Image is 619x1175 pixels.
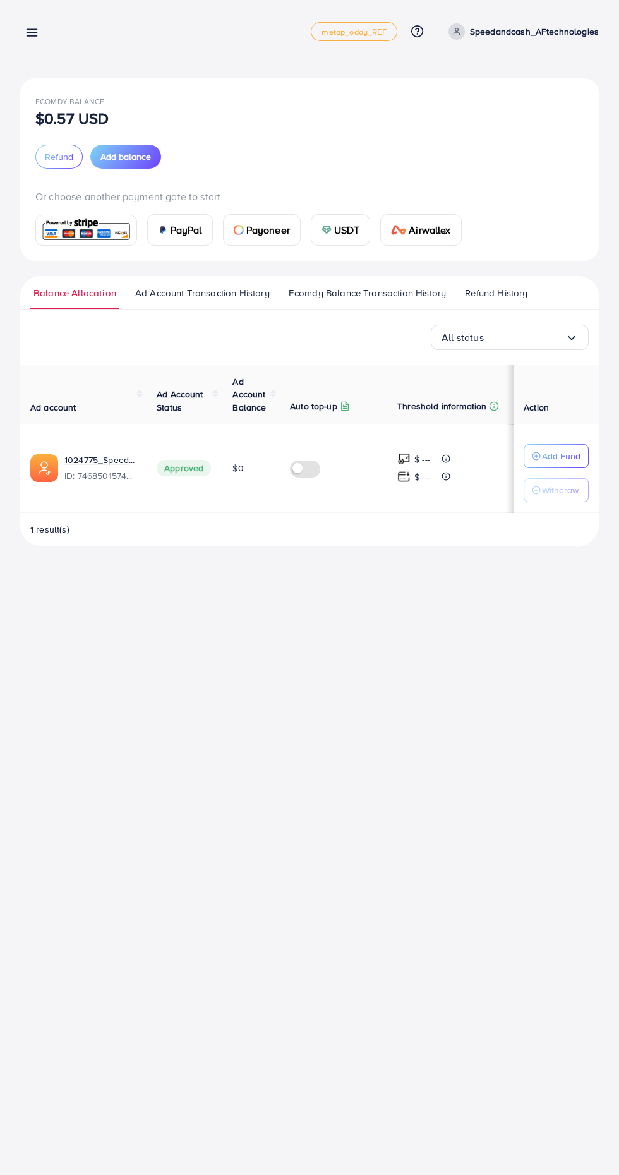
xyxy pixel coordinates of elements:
[100,150,151,163] span: Add balance
[465,286,527,300] span: Refund History
[397,399,486,414] p: Threshold information
[409,222,450,238] span: Airwallex
[35,215,137,246] a: card
[171,222,202,238] span: PayPal
[135,286,270,300] span: Ad Account Transaction History
[470,24,599,39] p: Speedandcash_AFtechnologies
[90,145,161,169] button: Add balance
[397,470,411,483] img: top-up amount
[232,462,243,474] span: $0
[380,214,461,246] a: cardAirwallex
[147,214,213,246] a: cardPayPal
[542,483,579,498] p: Withdraw
[414,469,430,485] p: $ ---
[311,214,371,246] a: cardUSDT
[158,225,168,235] img: card
[322,225,332,235] img: card
[397,452,411,466] img: top-up amount
[542,449,580,464] p: Add Fund
[157,388,203,413] span: Ad Account Status
[234,225,244,235] img: card
[442,328,484,347] span: All status
[524,444,589,468] button: Add Fund
[45,150,73,163] span: Refund
[232,375,266,414] span: Ad Account Balance
[391,225,406,235] img: card
[35,145,83,169] button: Refund
[443,23,599,40] a: Speedandcash_AFtechnologies
[322,28,386,36] span: metap_oday_REF
[64,454,136,466] a: 1024775_Speedandcash_AFtechnologies_1738896038352
[35,96,104,107] span: Ecomdy Balance
[524,478,589,502] button: Withdraw
[64,469,136,482] span: ID: 7468501574378373136
[223,214,301,246] a: cardPayoneer
[30,454,58,482] img: ic-ads-acc.e4c84228.svg
[30,523,69,536] span: 1 result(s)
[290,399,337,414] p: Auto top-up
[30,401,76,414] span: Ad account
[35,111,109,126] p: $0.57 USD
[64,454,136,483] div: <span class='underline'>1024775_Speedandcash_AFtechnologies_1738896038352</span></br>746850157437...
[414,452,430,467] p: $ ---
[40,217,133,244] img: card
[334,222,360,238] span: USDT
[246,222,290,238] span: Payoneer
[524,401,549,414] span: Action
[157,460,211,476] span: Approved
[311,22,397,41] a: metap_oday_REF
[33,286,116,300] span: Balance Allocation
[431,325,589,350] div: Search for option
[289,286,446,300] span: Ecomdy Balance Transaction History
[35,189,584,204] p: Or choose another payment gate to start
[484,328,565,347] input: Search for option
